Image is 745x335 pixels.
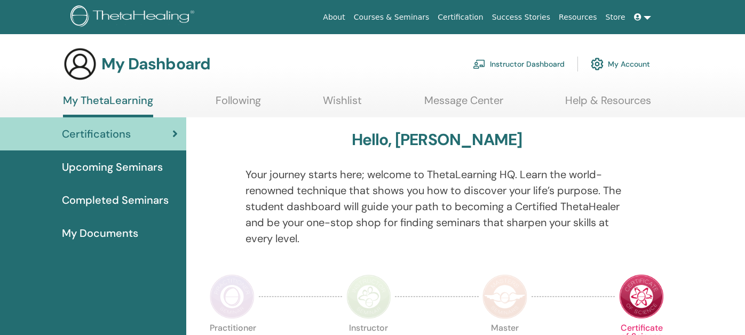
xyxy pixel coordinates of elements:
[482,274,527,319] img: Master
[63,47,97,81] img: generic-user-icon.jpg
[62,192,169,208] span: Completed Seminars
[433,7,487,27] a: Certification
[319,7,349,27] a: About
[591,52,650,76] a: My Account
[210,274,255,319] img: Practitioner
[591,55,604,73] img: cog.svg
[216,94,261,115] a: Following
[488,7,554,27] a: Success Stories
[473,52,565,76] a: Instructor Dashboard
[70,5,198,29] img: logo.png
[424,94,503,115] a: Message Center
[554,7,601,27] a: Resources
[101,54,210,74] h3: My Dashboard
[62,159,163,175] span: Upcoming Seminars
[350,7,434,27] a: Courses & Seminars
[601,7,630,27] a: Store
[473,59,486,69] img: chalkboard-teacher.svg
[63,94,153,117] a: My ThetaLearning
[245,166,628,246] p: Your journey starts here; welcome to ThetaLearning HQ. Learn the world-renowned technique that sh...
[62,225,138,241] span: My Documents
[565,94,651,115] a: Help & Resources
[346,274,391,319] img: Instructor
[323,94,362,115] a: Wishlist
[62,126,131,142] span: Certifications
[352,130,522,149] h3: Hello, [PERSON_NAME]
[619,274,664,319] img: Certificate of Science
